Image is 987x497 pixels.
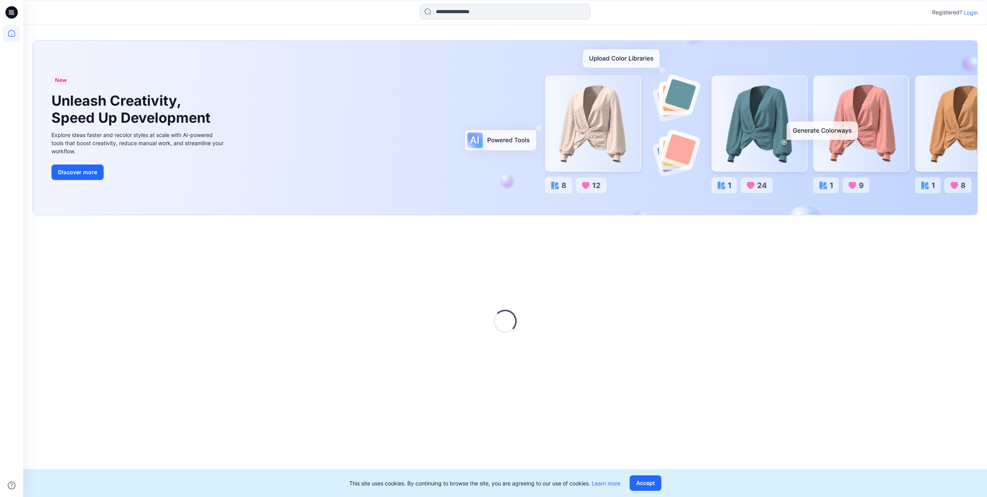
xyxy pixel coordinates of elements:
p: Registered? [932,8,962,17]
p: This site uses cookies. By continuing to browse the site, you are agreeing to our use of cookies. [349,479,620,487]
div: Explore ideas faster and recolor styles at scale with AI-powered tools that boost creativity, red... [51,131,225,155]
a: Learn more [592,480,620,487]
span: New [55,75,67,85]
h1: Unleash Creativity, Speed Up Development [51,93,214,126]
a: Discover more [51,165,225,180]
p: Login [964,9,978,17]
button: Discover more [51,165,104,180]
button: Accept [630,475,661,491]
